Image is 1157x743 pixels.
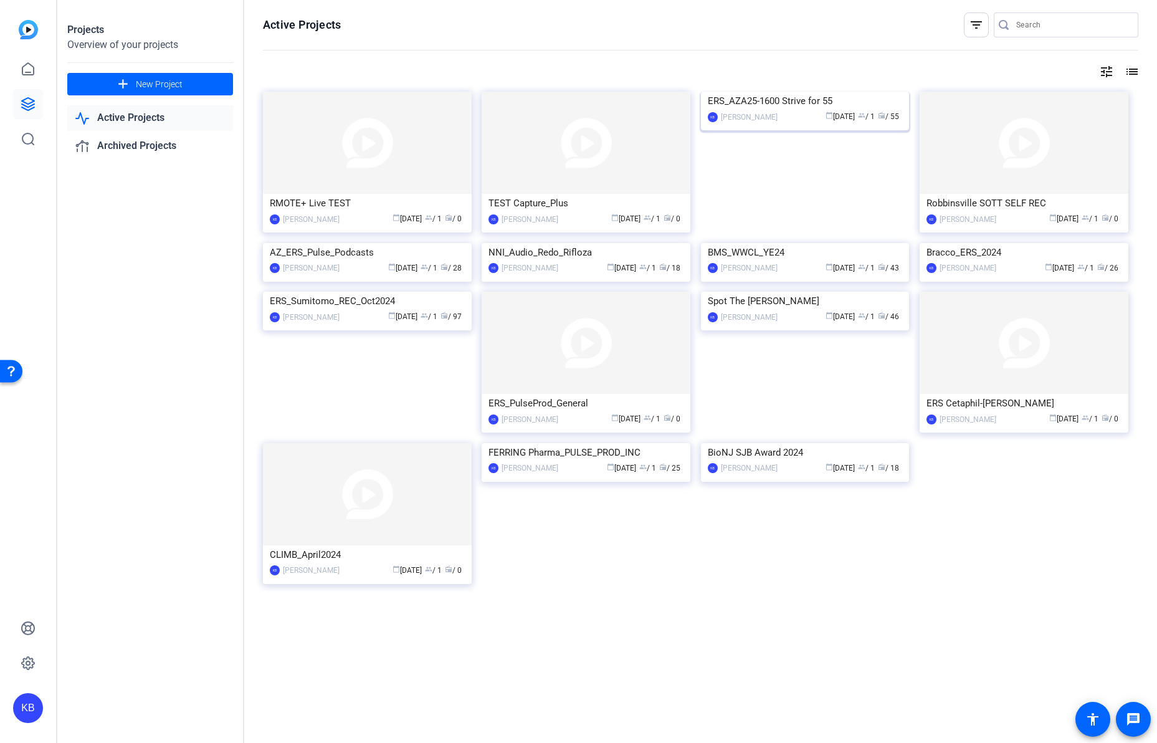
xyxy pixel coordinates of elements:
[639,264,656,272] span: / 1
[878,112,899,121] span: / 55
[445,566,462,575] span: / 0
[440,263,448,271] span: radio
[440,312,462,321] span: / 97
[664,214,671,221] span: radio
[67,37,233,52] div: Overview of your projects
[1099,64,1114,79] mat-icon: tune
[708,112,718,122] div: KB
[659,463,667,471] span: radio
[644,414,651,421] span: group
[440,312,448,319] span: radio
[878,312,899,321] span: / 46
[858,312,865,319] span: group
[1126,712,1141,727] mat-icon: message
[639,464,656,472] span: / 1
[826,312,855,321] span: [DATE]
[488,194,683,213] div: TEST Capture_Plus
[388,263,396,271] span: calendar_today
[67,105,233,131] a: Active Projects
[283,311,340,324] div: [PERSON_NAME]
[67,73,233,95] button: New Project
[1097,263,1105,271] span: radio
[1049,214,1057,221] span: calendar_today
[388,264,417,272] span: [DATE]
[115,77,131,92] mat-icon: add
[488,463,498,473] div: KB
[488,263,498,273] div: KB
[926,243,1121,262] div: Bracco_ERS_2024
[940,213,996,226] div: [PERSON_NAME]
[878,112,885,119] span: radio
[270,545,465,564] div: CLIMB_April2024
[858,463,865,471] span: group
[708,463,718,473] div: KB
[13,693,43,723] div: KB
[1049,414,1057,421] span: calendar_today
[664,415,680,423] span: / 0
[421,263,428,271] span: group
[67,22,233,37] div: Projects
[1082,414,1089,421] span: group
[1082,214,1089,221] span: group
[969,17,984,32] mat-icon: filter_list
[425,566,442,575] span: / 1
[644,415,660,423] span: / 1
[708,312,718,322] div: KB
[826,264,855,272] span: [DATE]
[488,415,498,424] div: KB
[826,112,833,119] span: calendar_today
[1102,214,1109,221] span: radio
[721,462,778,474] div: [PERSON_NAME]
[607,463,614,471] span: calendar_today
[421,264,437,272] span: / 1
[283,213,340,226] div: [PERSON_NAME]
[926,394,1121,413] div: ERS Cetaphil-[PERSON_NAME]
[644,214,651,221] span: group
[19,20,38,39] img: blue-gradient.svg
[1049,214,1078,223] span: [DATE]
[1102,415,1118,423] span: / 0
[425,565,432,573] span: group
[1049,415,1078,423] span: [DATE]
[607,264,636,272] span: [DATE]
[488,443,683,462] div: FERRING Pharma_PULSE_PROD_INC
[664,214,680,223] span: / 0
[858,464,875,472] span: / 1
[940,413,996,426] div: [PERSON_NAME]
[1077,263,1085,271] span: group
[708,443,903,462] div: BioNJ SJB Award 2024
[270,194,465,213] div: RMOTE+ Live TEST
[1097,264,1118,272] span: / 26
[393,214,400,221] span: calendar_today
[445,214,452,221] span: radio
[926,214,936,224] div: KB
[393,214,422,223] span: [DATE]
[270,263,280,273] div: KB
[393,565,400,573] span: calendar_today
[445,214,462,223] span: / 0
[708,92,903,110] div: ERS_AZA25-1600 Strive for 55
[388,312,396,319] span: calendar_today
[659,263,667,271] span: radio
[826,464,855,472] span: [DATE]
[502,413,558,426] div: [PERSON_NAME]
[488,243,683,262] div: NNI_Audio_Redo_Rifloza
[1045,264,1074,272] span: [DATE]
[440,264,462,272] span: / 28
[826,112,855,121] span: [DATE]
[858,264,875,272] span: / 1
[878,463,885,471] span: radio
[393,566,422,575] span: [DATE]
[858,112,875,121] span: / 1
[1085,712,1100,727] mat-icon: accessibility
[1102,414,1109,421] span: radio
[421,312,428,319] span: group
[826,463,833,471] span: calendar_today
[708,292,903,310] div: Spot The [PERSON_NAME]
[488,214,498,224] div: KB
[270,214,280,224] div: KB
[263,17,341,32] h1: Active Projects
[502,262,558,274] div: [PERSON_NAME]
[611,414,619,421] span: calendar_today
[67,133,233,159] a: Archived Projects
